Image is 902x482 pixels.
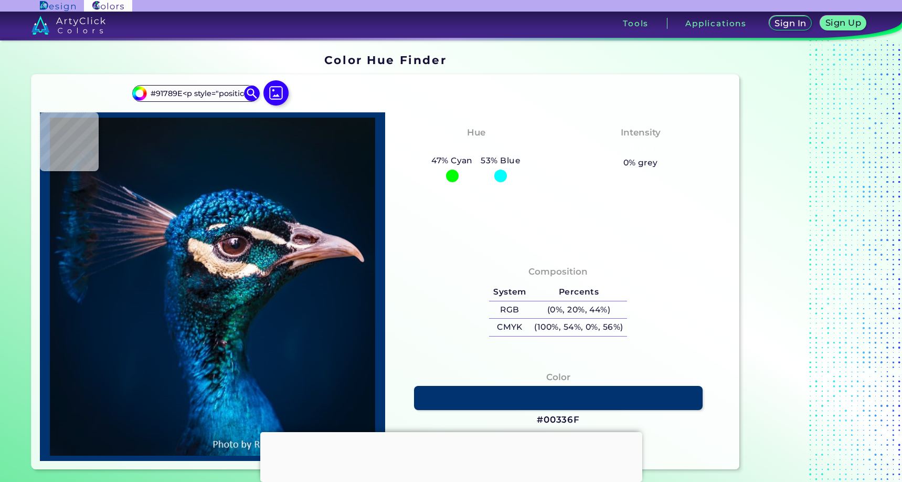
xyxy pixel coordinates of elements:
[147,86,245,100] input: type color..
[771,17,810,30] a: Sign In
[45,118,380,456] img: img_pavlin.jpg
[685,19,747,27] h3: Applications
[467,125,485,140] h4: Hue
[530,319,628,336] h5: (100%, 54%, 0%, 56%)
[537,414,580,426] h3: #00336F
[260,432,642,479] iframe: Advertisement
[623,19,649,27] h3: Tools
[623,156,658,170] h5: 0% grey
[489,319,530,336] h5: CMYK
[427,154,476,167] h5: 47% Cyan
[244,86,260,101] img: icon search
[776,19,804,27] h5: Sign In
[489,284,530,301] h5: System
[823,17,864,30] a: Sign Up
[263,80,289,106] img: icon picture
[477,154,525,167] h5: 53% Blue
[489,301,530,319] h5: RGB
[447,142,506,154] h3: Cyan-Blue
[530,301,628,319] h5: (0%, 20%, 44%)
[40,1,75,11] img: ArtyClick Design logo
[528,264,588,279] h4: Composition
[546,370,570,385] h4: Color
[530,284,628,301] h5: Percents
[827,19,859,27] h5: Sign Up
[324,52,447,68] h1: Color Hue Finder
[31,16,105,35] img: logo_artyclick_colors_white.svg
[618,142,663,154] h3: Vibrant
[621,125,661,140] h4: Intensity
